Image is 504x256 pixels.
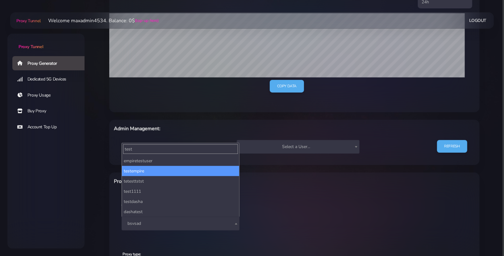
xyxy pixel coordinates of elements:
[122,176,239,186] li: tetesttstst
[15,16,41,26] a: Proxy Tunnel
[118,200,471,208] div: Admin Settings:
[437,140,467,153] a: REFRESH
[16,18,41,24] span: Proxy Tunnel
[7,34,85,50] a: Proxy Tunnel
[135,17,159,24] a: (top-up here)
[122,156,239,166] li: empiretestuser
[114,177,321,185] h6: Proxy Manager
[122,186,239,196] li: test1111
[122,207,239,217] li: dashatest
[237,140,360,154] span: Select a User...
[469,15,487,26] a: Logout
[240,142,356,151] span: Select a User...
[12,120,90,134] a: Account Top Up
[413,155,496,248] iframe: Webchat Widget
[270,80,304,93] a: Copy data
[41,17,159,24] li: Welcome maxadmin4534. Balance: 0$
[114,125,321,133] h6: Admin Management:
[125,219,236,228] span: bsvsad
[123,144,238,154] input: Search
[122,166,239,176] li: testempire
[12,104,90,118] a: Buy Proxy
[122,196,239,207] li: testdasha
[19,44,43,50] span: Proxy Tunnel
[12,72,90,86] a: Dedicated 5G Devices
[12,88,90,102] a: Proxy Usage
[12,56,90,70] a: Proxy Generator
[122,217,240,230] span: bsvsad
